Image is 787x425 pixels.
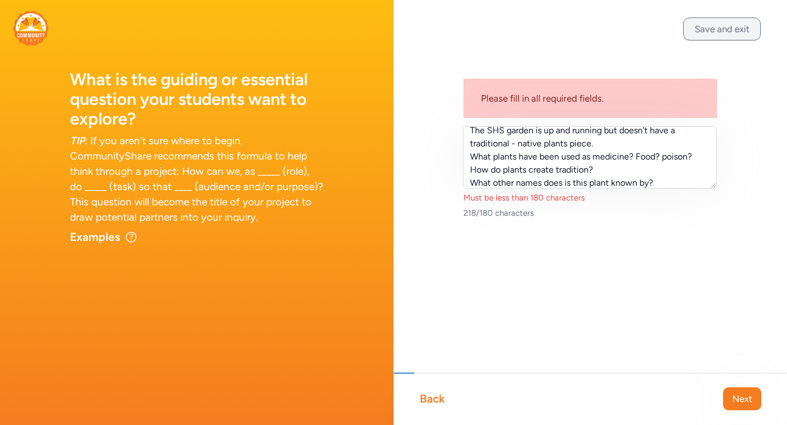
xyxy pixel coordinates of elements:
h1: What is the guiding or essential question your students want to explore? [70,70,324,129]
button: Save and exit [683,17,761,40]
div: Must be less than 180 characters [463,192,717,203]
img: logo [13,11,49,46]
div: : If you aren't sure where to begin, CommunityShare recommends this formula to help think through... [70,133,324,225]
div: Please fill in all required fields. [463,79,717,118]
button: Next [723,387,761,410]
div: Back [420,391,445,406]
div: 218/180 characters [463,208,717,219]
div: Examples [70,229,120,245]
span: TIP [70,134,85,147]
span: Next [732,392,752,405]
textarea: The SHS garden is up and running but doesn't have a traditional - native plants piece. What plant... [463,126,716,188]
